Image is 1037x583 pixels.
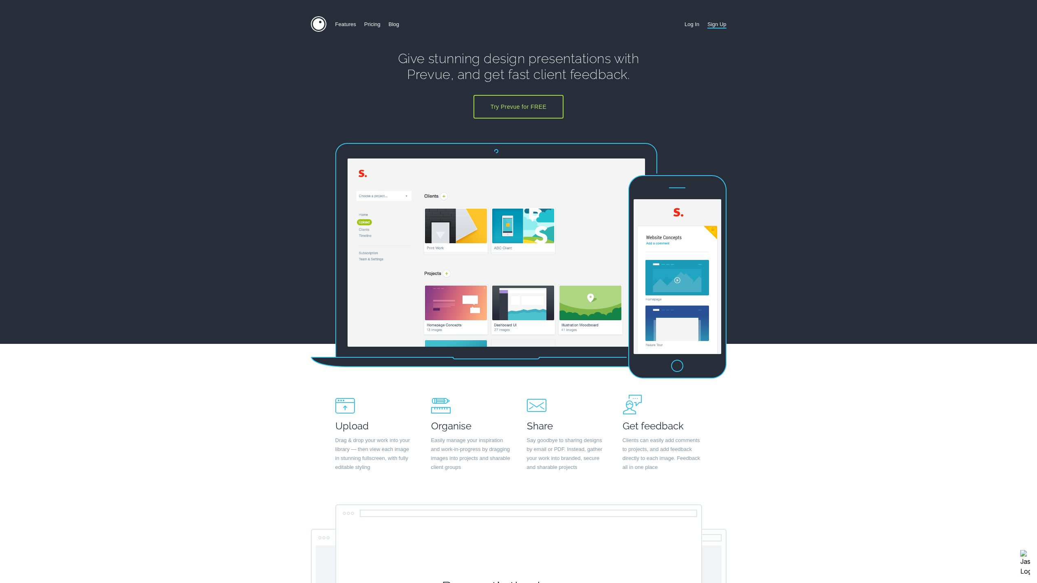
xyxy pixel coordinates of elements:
[425,340,487,375] img: Photography
[425,209,487,243] img: Print
[628,175,727,378] img: svg+xml;base64,PHN2ZyB4bWxucz0iaHR0cDovL3d3dy53My5vcmcvMjAwMC9zdmciIHdpZHRoPSIyNDEiIGhlaWd%0AodD0...
[335,381,415,431] h2: Upload
[492,209,554,243] img: Clients
[685,16,699,32] a: Log In
[311,143,682,367] img: svg+xml;base64,PHN2ZyB4bWxucz0iaHR0cDovL3d3dy53My5vcmcvMjAwMC9zdmciIHdpZHRoPSI5MTAiIGhlaWd%0AodD0...
[425,286,487,320] img: Web Concepts
[335,16,356,32] a: Features
[559,286,621,320] img: Illustration
[311,16,327,33] a: Home
[645,260,709,295] img: Homepage
[473,95,564,119] a: Try Prevue for FREE
[527,381,606,431] h2: Share
[431,381,511,431] h2: Organise
[707,16,726,32] a: Sign Up
[389,16,399,32] a: Blog
[623,381,702,431] h2: Get feedback
[364,16,381,32] a: Pricing
[311,16,326,32] img: Prevue
[492,286,554,320] img: UI Design
[645,306,709,341] img: Interface UI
